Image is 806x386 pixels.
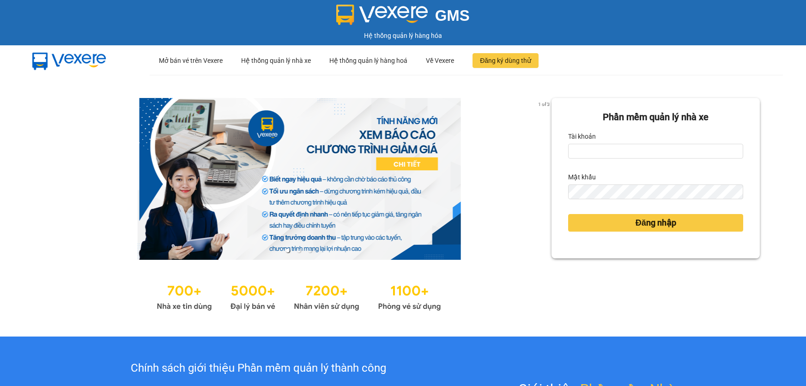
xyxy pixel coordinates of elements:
[23,45,115,76] img: mbUUG5Q.png
[157,278,441,313] img: Statistics.png
[308,249,312,252] li: slide item 3
[159,46,223,75] div: Mở bán vé trên Vexere
[539,98,551,260] button: next slide / item
[568,214,743,232] button: Đăng nhập
[636,216,676,229] span: Đăng nhập
[426,46,454,75] div: Về Vexere
[473,53,539,68] button: Đăng ký dùng thử
[329,46,407,75] div: Hệ thống quản lý hàng hoá
[2,31,804,41] div: Hệ thống quản lý hàng hóa
[568,170,596,184] label: Mật khẩu
[435,7,470,24] span: GMS
[56,360,461,377] div: Chính sách giới thiệu Phần mềm quản lý thành công
[480,55,531,66] span: Đăng ký dùng thử
[568,110,743,124] div: Phần mềm quản lý nhà xe
[568,184,743,199] input: Mật khẩu
[286,249,290,252] li: slide item 1
[46,98,59,260] button: previous slide / item
[535,98,551,110] p: 1 of 3
[241,46,311,75] div: Hệ thống quản lý nhà xe
[568,129,596,144] label: Tài khoản
[568,144,743,159] input: Tài khoản
[336,5,428,25] img: logo 2
[336,14,470,21] a: GMS
[297,249,301,252] li: slide item 2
